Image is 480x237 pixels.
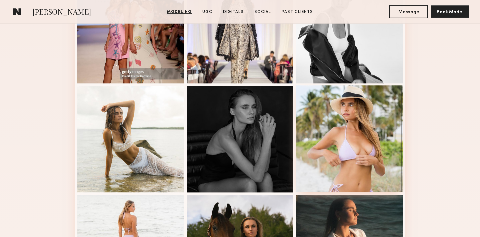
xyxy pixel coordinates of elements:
[252,9,274,15] a: Social
[32,7,91,18] span: [PERSON_NAME]
[431,5,469,18] button: Book Model
[200,9,215,15] a: UGC
[164,9,194,15] a: Modeling
[431,9,469,14] a: Book Model
[389,5,428,18] button: Message
[279,9,316,15] a: Past Clients
[220,9,246,15] a: Digitals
